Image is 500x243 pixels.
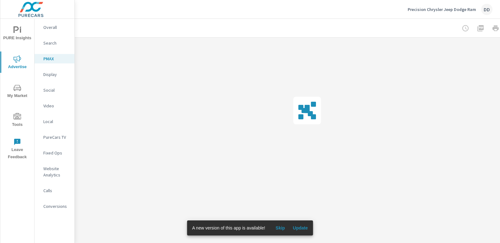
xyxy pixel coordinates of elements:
[270,223,290,233] button: Skip
[35,23,74,32] div: Overall
[290,223,310,233] button: Update
[35,202,74,211] div: Conversions
[43,118,69,125] p: Local
[481,4,492,15] div: DD
[35,54,74,63] div: PMAX
[35,186,74,195] div: Calls
[43,24,69,30] p: Overall
[0,19,34,163] div: nav menu
[273,225,288,231] span: Skip
[43,187,69,194] p: Calls
[192,225,265,230] span: A new version of this app is available!
[35,101,74,111] div: Video
[293,225,308,231] span: Update
[35,132,74,142] div: PureCars TV
[35,148,74,158] div: Fixed Ops
[43,40,69,46] p: Search
[2,84,32,100] span: My Market
[35,117,74,126] div: Local
[43,134,69,140] p: PureCars TV
[43,165,69,178] p: Website Analytics
[43,203,69,209] p: Conversions
[2,138,32,161] span: Leave Feedback
[2,113,32,128] span: Tools
[35,85,74,95] div: Social
[43,71,69,78] p: Display
[408,7,476,12] p: Precision Chrysler Jeep Dodge Ram
[2,26,32,42] span: PURE Insights
[35,164,74,180] div: Website Analytics
[35,70,74,79] div: Display
[43,56,69,62] p: PMAX
[43,87,69,93] p: Social
[43,150,69,156] p: Fixed Ops
[43,103,69,109] p: Video
[2,55,32,71] span: Advertise
[35,38,74,48] div: Search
